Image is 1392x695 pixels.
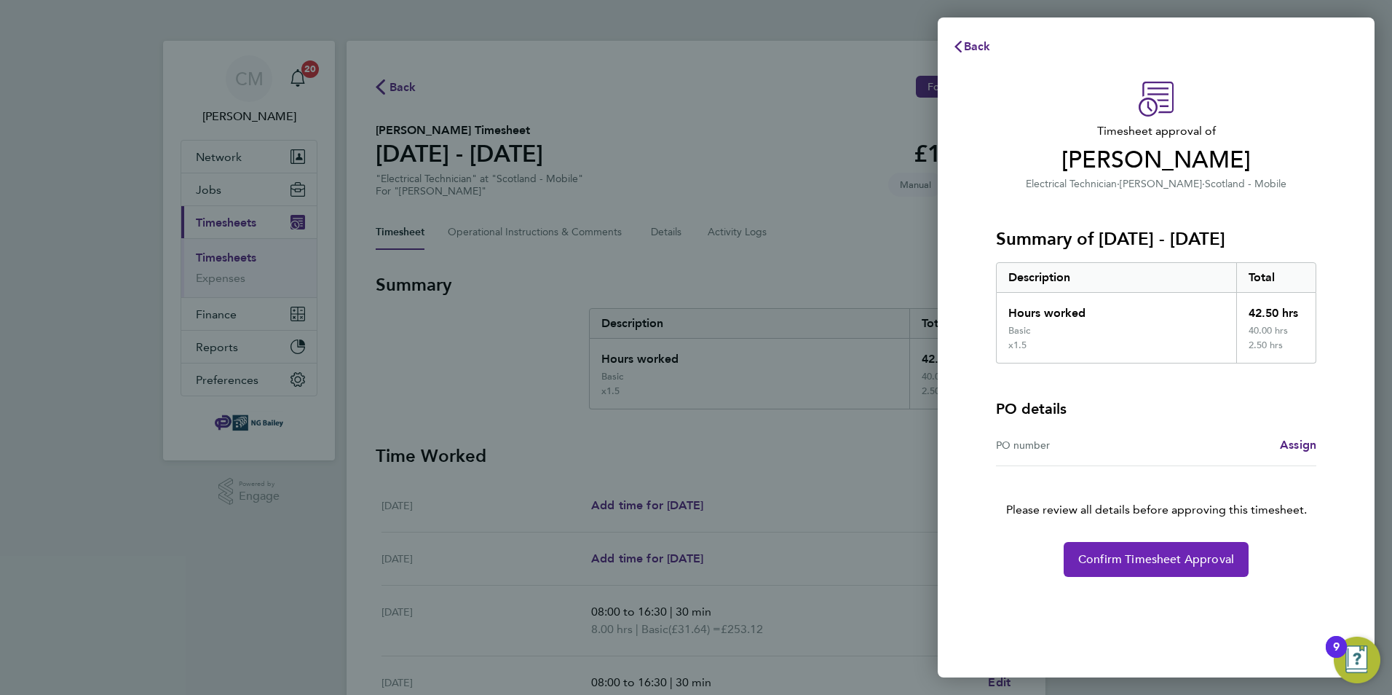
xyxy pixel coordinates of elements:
[1078,552,1234,567] span: Confirm Timesheet Approval
[1236,325,1316,339] div: 40.00 hrs
[1008,325,1030,337] div: Basic
[1280,438,1316,452] span: Assign
[997,263,1236,292] div: Description
[1236,339,1316,363] div: 2.50 hrs
[996,436,1156,454] div: PO number
[1202,178,1205,190] span: ·
[1236,293,1316,325] div: 42.50 hrs
[1280,436,1316,454] a: Assign
[996,146,1316,175] span: [PERSON_NAME]
[997,293,1236,325] div: Hours worked
[938,32,1005,61] button: Back
[1333,647,1340,666] div: 9
[996,398,1067,419] h4: PO details
[1120,178,1202,190] span: [PERSON_NAME]
[996,122,1316,140] span: Timesheet approval of
[1026,178,1117,190] span: Electrical Technician
[1236,263,1316,292] div: Total
[996,227,1316,251] h3: Summary of [DATE] - [DATE]
[1064,542,1249,577] button: Confirm Timesheet Approval
[996,262,1316,364] div: Summary of 02 - 08 Aug 2025
[978,466,1334,519] p: Please review all details before approving this timesheet.
[964,39,991,53] span: Back
[1205,178,1286,190] span: Scotland - Mobile
[1117,178,1120,190] span: ·
[1334,637,1380,683] button: Open Resource Center, 9 new notifications
[1008,339,1027,351] div: x1.5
